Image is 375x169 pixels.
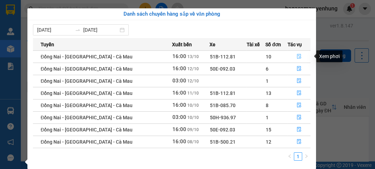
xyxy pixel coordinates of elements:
[75,27,80,33] span: swap-right
[297,90,301,96] span: file-done
[288,88,310,99] button: file-done
[266,115,269,120] span: 1
[297,78,301,84] span: file-done
[266,127,271,132] span: 15
[172,126,186,132] span: 16:00
[37,26,72,34] input: Từ ngày
[288,100,310,111] button: file-done
[210,103,236,108] span: 51B-085.70
[41,66,133,72] span: Đồng Nai - [GEOGRAPHIC_DATA] - Cà Mau
[187,127,199,132] span: 09/10
[288,63,310,74] button: file-done
[288,75,310,87] button: file-done
[210,139,236,145] span: 51B-500.21
[172,41,192,48] span: Xuất bến
[172,138,186,145] span: 16:00
[41,54,133,59] span: Đồng Nai - [GEOGRAPHIC_DATA] - Cà Mau
[266,103,269,108] span: 8
[187,54,199,59] span: 13/10
[302,152,310,161] li: Next Page
[266,54,271,59] span: 10
[266,90,271,96] span: 13
[41,41,54,48] span: Tuyến
[187,91,199,96] span: 11/10
[41,139,133,145] span: Đồng Nai - [GEOGRAPHIC_DATA] - Cà Mau
[172,53,186,59] span: 16:00
[210,127,235,132] span: 50E-092.03
[288,154,292,158] span: left
[288,112,310,123] button: file-done
[304,154,308,158] span: right
[172,78,186,84] span: 03:00
[285,152,294,161] button: left
[187,139,199,144] span: 08/10
[187,115,199,120] span: 10/10
[294,153,302,160] a: 1
[41,90,133,96] span: Đồng Nai - [GEOGRAPHIC_DATA] - Cà Mau
[172,65,186,72] span: 16:00
[302,152,310,161] button: right
[288,136,310,147] button: file-done
[247,41,260,48] span: Tài xế
[172,90,186,96] span: 16:00
[172,114,186,120] span: 03:00
[41,103,133,108] span: Đồng Nai - [GEOGRAPHIC_DATA] - Cà Mau
[285,152,294,161] li: Previous Page
[210,115,236,120] span: 50H-936.97
[288,124,310,135] button: file-done
[297,127,301,132] span: file-done
[266,139,271,145] span: 12
[187,66,199,71] span: 12/10
[83,26,118,34] input: Đến ngày
[297,66,301,72] span: file-done
[187,103,199,108] span: 10/10
[210,90,236,96] span: 51B-112.81
[75,27,80,33] span: to
[288,41,302,48] span: Tác vụ
[33,10,310,18] div: Danh sách chuyến hàng sắp về văn phòng
[265,41,281,48] span: Số đơn
[316,50,342,62] div: Xem phơi
[41,115,133,120] span: Đồng Nai - [GEOGRAPHIC_DATA] - Cà Mau
[297,103,301,108] span: file-done
[266,66,269,72] span: 6
[297,139,301,145] span: file-done
[297,54,301,59] span: file-done
[210,66,235,72] span: 50E-092.03
[297,115,301,120] span: file-done
[210,54,236,59] span: 51B-112.81
[187,79,199,83] span: 12/10
[266,78,269,84] span: 1
[288,51,310,62] button: file-done
[41,127,133,132] span: Đồng Nai - [GEOGRAPHIC_DATA] - Cà Mau
[172,102,186,108] span: 16:00
[210,41,215,48] span: Xe
[41,78,133,84] span: Đồng Nai - [GEOGRAPHIC_DATA] - Cà Mau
